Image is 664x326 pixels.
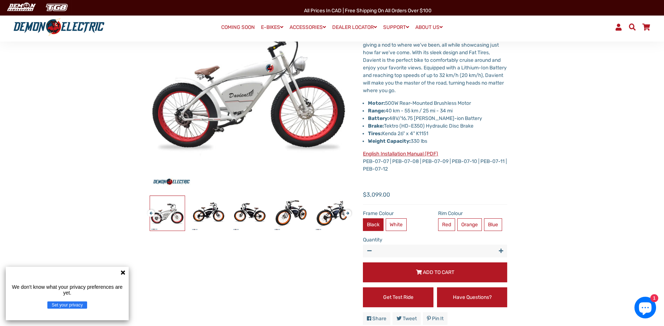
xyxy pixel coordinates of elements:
[381,22,412,33] a: SUPPORT
[385,100,471,106] span: 500W Rear-Mounted Brushless Motor
[274,196,308,231] img: Davient Cruiser eBike - Demon Electric
[372,316,386,322] span: Share
[386,218,407,231] label: White
[315,196,350,231] img: Davient Cruiser eBike - Demon Electric
[438,218,455,231] label: Red
[368,115,482,121] span: 48V/16.75 [PERSON_NAME]-ion Battery
[47,301,87,309] button: Set your privacy
[330,22,380,33] a: DEALER LOCATOR
[363,151,438,157] a: English Installation Manual (PDF)
[258,22,286,33] a: E-BIKES
[368,123,384,129] strong: Brake:
[232,196,267,231] img: Davient Cruiser eBike - Demon Electric
[147,206,152,214] button: Previous
[632,297,658,320] inbox-online-store-chat: Shopify online store chat
[304,8,432,14] span: All Prices in CAD | Free shipping on all orders over $100
[287,22,329,33] a: ACCESSORIES
[413,22,445,33] a: ABOUT US
[368,137,507,145] p: 330 lbs
[363,245,376,257] button: Reduce item quantity by one
[368,100,385,106] strong: Motor:
[219,22,257,33] a: COMING SOON
[150,196,185,231] img: Davient Cruiser eBike - Demon Electric
[191,196,226,231] img: Davient Cruiser eBike - Demon Electric
[432,316,444,322] span: Pin it
[368,123,474,129] span: Tektro (HD-E350) Hydraulic Disc Brake
[363,151,507,172] span: PEB-07-07 | PEB-07-08 | PEB-07-09 | PEB-07-10 | PEB-07-11 | PEB-07-12
[423,269,454,275] span: Add to Cart
[457,218,482,231] label: Orange
[4,1,38,13] img: Demon Electric
[403,316,417,322] span: Tweet
[344,206,348,214] button: Next
[368,108,385,114] strong: Range:
[363,210,432,217] label: Frame Colour
[9,284,126,296] p: We don't know what your privacy preferences are yet.
[368,115,389,121] strong: Battery:
[368,138,411,144] strong: Weight Capacity:
[368,130,428,137] span: Kenda 26" x 4" K1151
[11,18,107,37] img: Demon Electric logo
[368,130,382,137] strong: Tires:
[363,218,384,231] label: Black
[494,245,507,257] button: Increase item quantity by one
[42,1,72,13] img: TGB Canada
[363,245,507,257] input: quantity
[363,18,507,94] p: Vintage design, powered by Modern Technology, exceeding expectations by all measures. Davient is ...
[368,108,453,114] span: 40 km - 55 km / 25 mi - 34 mi
[363,262,507,282] button: Add to Cart
[363,287,433,307] a: Get Test Ride
[484,218,502,231] label: Blue
[363,190,390,199] span: $3,099.00
[363,236,507,244] label: Quantity
[437,287,507,307] a: Have Questions?
[438,210,507,217] label: Rim Colour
